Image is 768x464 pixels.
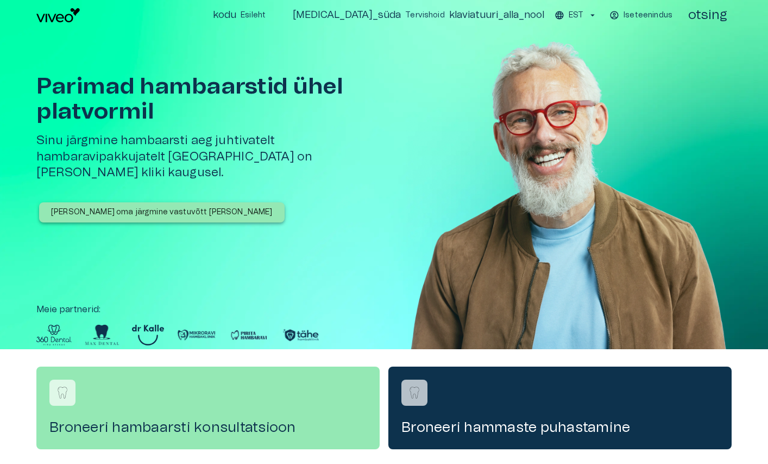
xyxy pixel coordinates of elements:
font: Broneeri hambaarsti konsultatsioon [49,420,296,435]
font: [MEDICAL_DATA]_süda [293,10,401,20]
font: Meie partnerid [36,305,99,314]
a: Navigeeri avalehele [36,8,204,22]
font: EST [569,11,583,19]
font: klaviatuuri_alla_nool [449,10,544,20]
img: Partneri logo [281,325,320,345]
img: Partneri logo [36,325,72,345]
font: Iseteenindus [624,11,672,19]
font: kodu [213,10,236,20]
font: Tervishoid [405,11,445,19]
button: [MEDICAL_DATA]_südaTervishoidklaviatuuri_alla_nool [288,8,549,23]
button: ava otsingu modaalaken [684,4,732,26]
img: Viveo logo [36,8,80,22]
a: Navigeeri teenuse broneerimise juurde [36,367,380,449]
img: Broneeri hambaarsti konsultatsiooni logo [54,385,71,401]
button: EST [553,8,599,23]
img: Prillidega mees naeratab [406,30,732,382]
a: Navigeeri teenuse broneerimise juurde [388,367,732,449]
img: Broneeri hammaste puhastamine logo [406,385,423,401]
font: Sinu järgmine hambaarsti aeg juhtivatelt hambaravipakkujatelt [GEOGRAPHIC_DATA] on [PERSON_NAME] ... [36,134,312,178]
img: Partneri logo [229,325,268,345]
img: Partneri logo [177,325,216,345]
font: : [99,305,100,314]
font: Esileht [241,11,266,19]
button: Iseteenindus [608,8,675,23]
font: Parimad hambaarstid ühel platvormil [36,75,343,123]
button: koduEsileht [209,8,271,23]
font: Broneeri hammaste puhastamine [401,420,630,435]
font: [PERSON_NAME] oma järgmine vastuvõtt [PERSON_NAME] [51,208,273,216]
font: otsing [688,9,727,22]
img: Partneri logo [132,325,164,345]
button: [PERSON_NAME] oma järgmine vastuvõtt [PERSON_NAME] [39,202,285,222]
img: Partneri logo [85,325,119,345]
